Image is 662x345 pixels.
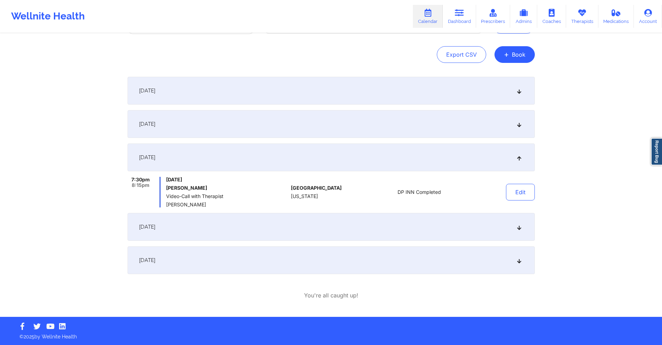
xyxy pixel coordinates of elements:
[437,46,486,63] button: Export CSV
[291,185,342,191] span: [GEOGRAPHIC_DATA]
[139,257,155,264] span: [DATE]
[651,138,662,165] a: Report Bug
[132,182,149,188] span: 8:15pm
[291,194,318,199] span: [US_STATE]
[166,202,288,207] span: [PERSON_NAME]
[598,5,634,28] a: Medications
[15,328,647,340] p: © 2025 by Wellnite Health
[166,177,288,182] span: [DATE]
[537,5,566,28] a: Coaches
[476,5,510,28] a: Prescribers
[566,5,598,28] a: Therapists
[131,177,150,182] span: 7:30pm
[166,185,288,191] h6: [PERSON_NAME]
[139,223,155,230] span: [DATE]
[506,184,535,200] button: Edit
[413,5,443,28] a: Calendar
[139,121,155,128] span: [DATE]
[495,46,535,63] button: +Book
[304,291,358,299] p: You're all caught up!
[634,5,662,28] a: Account
[166,194,288,199] span: Video-Call with Therapist
[443,5,476,28] a: Dashboard
[139,154,155,161] span: [DATE]
[504,52,509,56] span: +
[139,87,155,94] span: [DATE]
[510,5,537,28] a: Admins
[398,189,441,195] span: DP INN Completed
